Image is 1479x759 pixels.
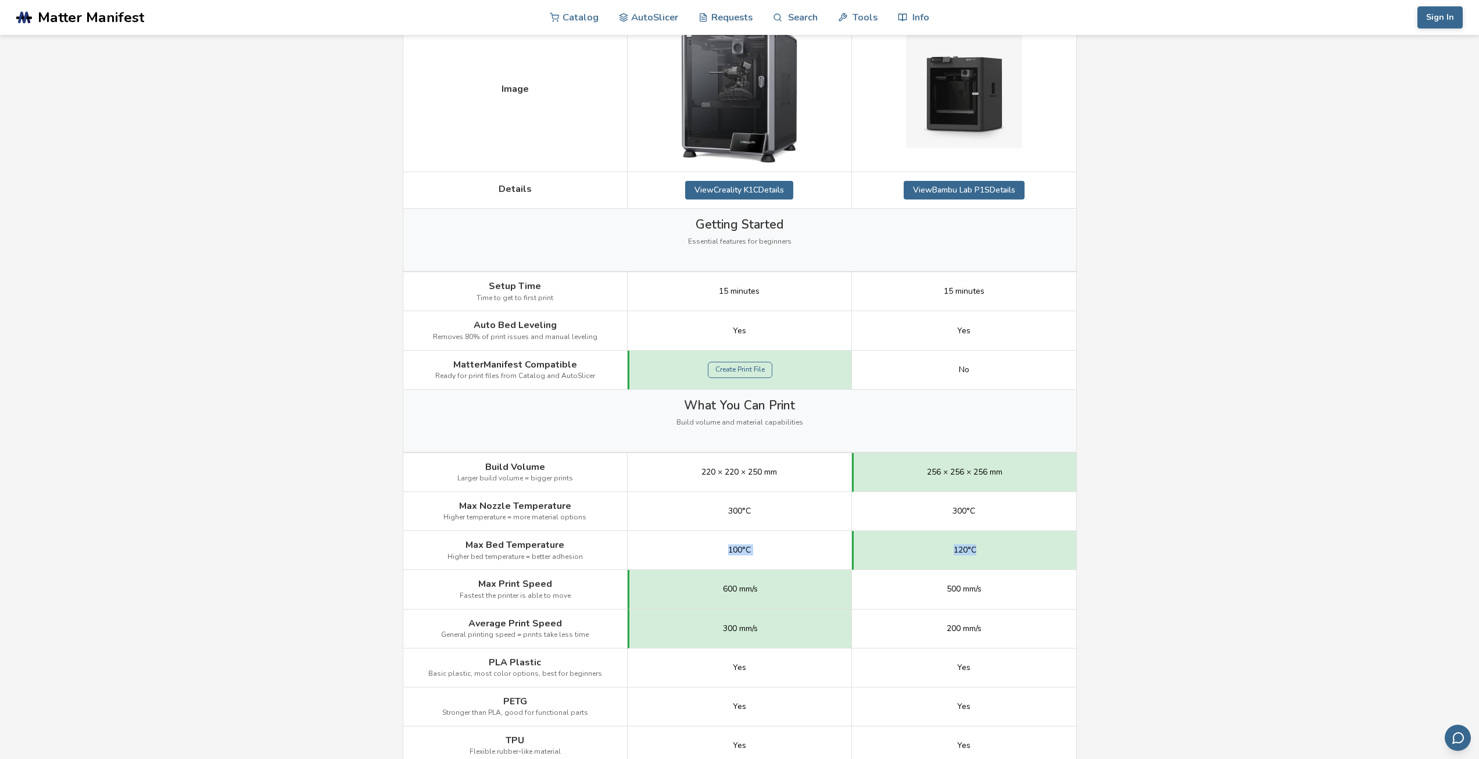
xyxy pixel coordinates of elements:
span: Removes 80% of print issues and manual leveling [433,333,597,341]
span: Yes [733,326,746,336]
button: Send feedback via email [1445,725,1471,751]
span: Stronger than PLA, good for functional parts [442,709,588,717]
span: Build volume and material capabilities [676,419,803,427]
span: Build Volume [485,462,545,472]
span: Yes [957,741,971,750]
span: Setup Time [489,281,541,291]
span: What You Can Print [684,398,795,412]
a: ViewCreality K1CDetails [685,181,793,199]
span: Yes [733,663,746,672]
span: PLA Plastic [489,657,541,668]
span: No [959,365,969,375]
span: Basic plastic, most color options, best for beginners [428,670,602,678]
span: Yes [957,663,971,672]
span: TPU [506,735,524,746]
span: 100°C [728,546,751,555]
span: 300°C [952,507,975,516]
span: 300 mm/s [723,624,758,633]
span: 300°C [728,507,751,516]
span: 220 × 220 × 250 mm [701,468,777,477]
span: Auto Bed Leveling [474,320,557,330]
span: Flexible rubber-like material [470,748,561,756]
span: Larger build volume = bigger prints [457,475,573,483]
span: 15 minutes [944,287,984,296]
span: Image [502,84,529,94]
span: Max Bed Temperature [465,540,564,550]
span: Higher bed temperature = better adhesion [447,553,583,561]
span: Time to get to first print [477,294,553,302]
span: MatterManifest Compatible [453,359,577,370]
span: Higher temperature = more material options [443,514,586,522]
span: Fastest the printer is able to move [460,592,571,600]
span: 500 mm/s [947,585,982,594]
span: General printing speed = prints take less time [441,631,589,639]
span: Essential features for beginners [688,238,792,246]
span: Matter Manifest [38,9,144,26]
span: Getting Started [696,218,783,231]
span: 600 mm/s [723,585,758,594]
span: PETG [503,696,527,707]
span: 120°C [954,546,976,555]
span: Yes [957,326,971,336]
button: Sign In [1417,6,1463,28]
span: Yes [733,741,746,750]
span: Average Print Speed [468,618,562,629]
span: 200 mm/s [947,624,982,633]
span: 15 minutes [719,287,760,296]
img: Creality K1C [681,17,797,163]
span: Yes [733,702,746,711]
a: Create Print File [708,362,772,378]
span: Yes [957,702,971,711]
span: 256 × 256 × 256 mm [927,468,1002,477]
span: Details [499,184,532,194]
span: Ready for print files from Catalog and AutoSlicer [435,372,595,380]
img: Bambu Lab P1S [906,32,1022,148]
span: Max Nozzle Temperature [459,501,571,511]
span: Max Print Speed [478,579,552,589]
a: ViewBambu Lab P1SDetails [904,181,1025,199]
